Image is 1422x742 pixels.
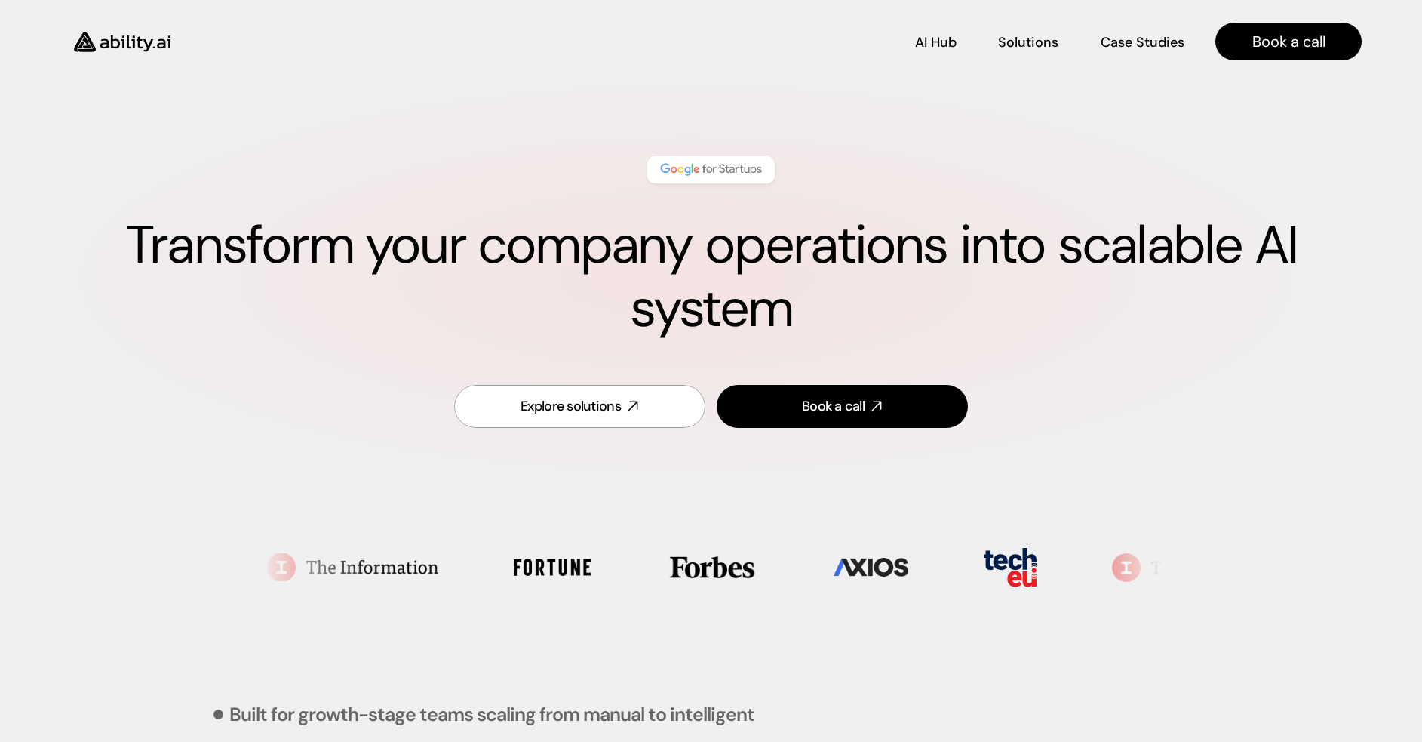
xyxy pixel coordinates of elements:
div: Explore solutions [521,397,621,416]
p: AI Hub [915,33,957,52]
a: Explore solutions [454,385,705,428]
p: Case Studies [1101,33,1184,52]
h1: Transform your company operations into scalable AI system [60,214,1362,340]
a: Case Studies [1100,29,1185,55]
a: Book a call [717,385,968,428]
nav: Main navigation [192,23,1362,60]
a: Book a call [1215,23,1362,60]
p: Built for growth-stage teams scaling from manual to intelligent [229,705,754,724]
div: Book a call [802,397,865,416]
p: Solutions [998,33,1058,52]
p: Book a call [1252,31,1325,52]
a: AI Hub [915,29,957,55]
a: Solutions [998,29,1058,55]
